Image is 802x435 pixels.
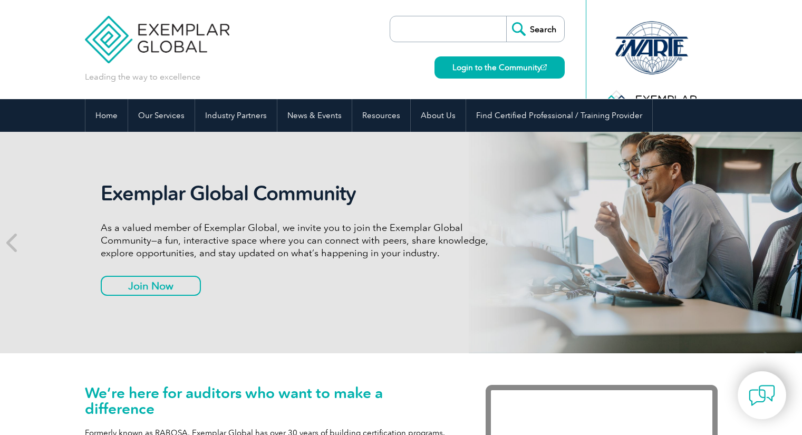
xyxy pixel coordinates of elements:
[128,99,195,132] a: Our Services
[277,99,352,132] a: News & Events
[352,99,410,132] a: Resources
[85,385,454,417] h1: We’re here for auditors who want to make a difference
[85,71,200,83] p: Leading the way to excellence
[749,382,775,409] img: contact-chat.png
[541,64,547,70] img: open_square.png
[101,276,201,296] a: Join Now
[101,221,496,259] p: As a valued member of Exemplar Global, we invite you to join the Exemplar Global Community—a fun,...
[434,56,565,79] a: Login to the Community
[195,99,277,132] a: Industry Partners
[466,99,652,132] a: Find Certified Professional / Training Provider
[411,99,466,132] a: About Us
[506,16,564,42] input: Search
[85,99,128,132] a: Home
[101,181,496,206] h2: Exemplar Global Community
